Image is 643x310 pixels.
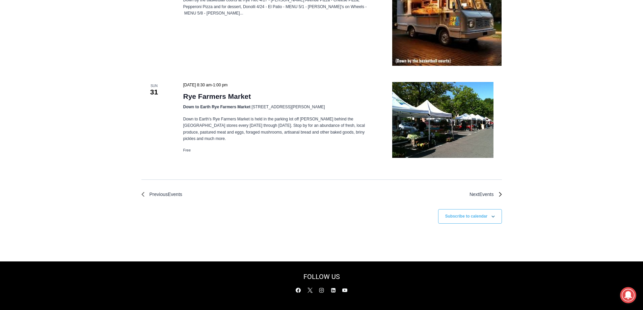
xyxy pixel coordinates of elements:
[213,83,227,87] span: 1:00 pm
[183,105,250,109] span: Down to Earth Rye Farmers Market
[183,83,211,87] span: [DATE] 8:30 am
[251,105,325,109] span: [STREET_ADDRESS][PERSON_NAME]
[141,87,167,97] span: 31
[293,285,303,295] a: Facebook
[183,116,376,142] p: Down to Earth's Rye Farmers Market is held in the parking lot off [PERSON_NAME] behind the [GEOGR...
[470,191,494,198] span: Next
[183,83,227,87] time: -
[340,285,350,295] a: YouTube
[445,214,487,219] button: Subscribe to calendar
[183,148,191,152] span: Free
[265,272,378,282] h2: FOLLOW US
[141,191,182,198] a: Previous Events
[305,285,315,295] a: X
[317,285,327,295] a: Instagram
[470,191,502,198] a: Next Events
[183,92,251,101] a: Rye Farmers Market
[479,192,494,197] span: Events
[168,192,182,197] span: Events
[150,191,182,198] span: Previous
[328,285,338,295] a: Linkedin
[141,83,167,88] span: Sun
[392,82,493,158] img: Rye’s Down to Earth Farmers Market 2013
